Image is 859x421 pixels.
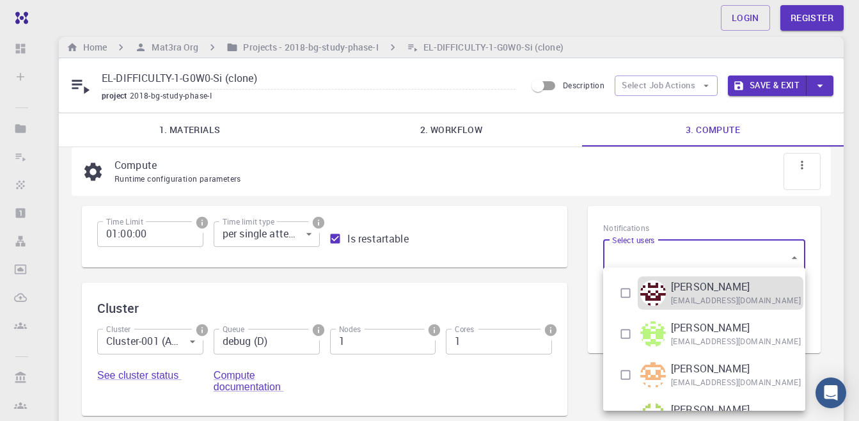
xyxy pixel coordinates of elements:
[671,361,750,376] p: [PERSON_NAME]
[671,335,801,348] span: [EMAIL_ADDRESS][DOMAIN_NAME]
[816,377,846,408] div: Open Intercom Messenger
[671,376,801,389] span: [EMAIL_ADDRESS][DOMAIN_NAME]
[671,402,750,417] p: [PERSON_NAME]
[671,320,750,335] p: [PERSON_NAME]
[640,280,666,306] img: Radik Fattakhov
[671,294,801,307] span: [EMAIL_ADDRESS][DOMAIN_NAME]
[640,362,666,388] img: Dmitry Krylov
[671,279,750,294] p: [PERSON_NAME]
[640,321,666,347] img: Atanu Samanta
